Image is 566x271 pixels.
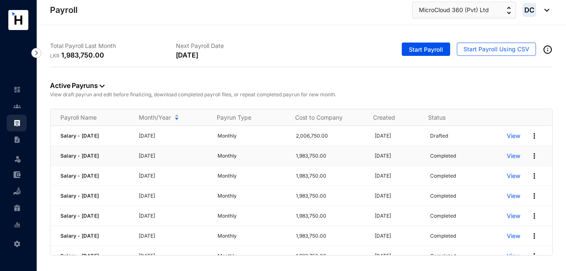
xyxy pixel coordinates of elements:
span: DC [524,7,534,14]
span: Start Payroll Using CSV [463,45,529,53]
p: [DATE] [176,50,198,60]
li: Contacts [7,98,27,115]
a: View [507,132,520,140]
p: 1,983,750.00 [61,50,104,60]
p: Monthly [218,132,286,140]
p: [DATE] [139,232,207,240]
th: Status [418,109,494,126]
p: Completed [430,252,456,260]
span: Salary - [DATE] [60,253,99,259]
span: Salary - [DATE] [60,153,99,159]
img: dropdown-black.8e83cc76930a90b1a4fdb6d089b7bf3a.svg [100,85,105,88]
img: more.27664ee4a8faa814348e188645a3c1fc.svg [530,212,538,220]
img: info-outined.c2a0bb1115a2853c7f4cb4062ec879bc.svg [543,45,553,55]
p: Drafted [430,132,448,140]
p: Completed [430,172,456,180]
p: 1,983,750.00 [296,252,364,260]
p: View [507,212,520,220]
p: Completed [430,192,456,200]
p: [DATE] [375,232,420,240]
p: [DATE] [139,212,207,220]
th: Payroll Name [50,109,129,126]
p: [DATE] [375,252,420,260]
a: View [507,232,520,240]
img: more.27664ee4a8faa814348e188645a3c1fc.svg [530,172,538,180]
button: Start Payroll [402,43,450,56]
p: [DATE] [375,192,420,200]
button: Start Payroll Using CSV [457,43,536,56]
img: expense-unselected.2edcf0507c847f3e9e96.svg [13,171,21,178]
a: Active Payruns [50,81,105,90]
p: LKR [50,52,61,60]
span: Month/Year [139,113,171,122]
img: report-unselected.e6a6b4230fc7da01f883.svg [13,221,21,228]
span: Salary - [DATE] [60,173,99,179]
img: settings-unselected.1febfda315e6e19643a1.svg [13,240,21,248]
span: Start Payroll [409,45,443,54]
img: more.27664ee4a8faa814348e188645a3c1fc.svg [530,132,538,140]
p: Completed [430,212,456,220]
p: [DATE] [139,172,207,180]
p: 1,983,750.00 [296,232,364,240]
img: loan-unselected.d74d20a04637f2d15ab5.svg [13,188,21,195]
span: Salary - [DATE] [60,213,99,219]
th: Cost to Company [285,109,363,126]
li: Reports [7,216,27,233]
img: more.27664ee4a8faa814348e188645a3c1fc.svg [530,252,538,260]
a: View [507,152,520,160]
span: MicroCloud 360 (Pvt) Ltd [419,5,489,15]
img: more.27664ee4a8faa814348e188645a3c1fc.svg [530,232,538,240]
p: Monthly [218,212,286,220]
li: Expenses [7,166,27,183]
p: Total Payroll Last Month [50,42,176,50]
p: Next Payroll Date [176,42,302,50]
p: View [507,172,520,180]
p: Payroll [50,4,78,16]
button: MicroCloud 360 (Pvt) Ltd [412,2,516,18]
a: View [507,192,520,200]
p: 2,006,750.00 [296,132,364,140]
p: [DATE] [139,192,207,200]
img: dropdown-black.8e83cc76930a90b1a4fdb6d089b7bf3a.svg [540,9,549,12]
th: Payrun Type [207,109,285,126]
img: payroll.289672236c54bbec4828.svg [13,119,21,127]
p: Monthly [218,232,286,240]
span: Salary - [DATE] [60,233,99,239]
th: Created [363,109,418,126]
p: [DATE] [375,172,420,180]
p: [DATE] [139,252,207,260]
img: people-unselected.118708e94b43a90eceab.svg [13,103,21,110]
p: Monthly [218,152,286,160]
p: 1,983,750.00 [296,152,364,160]
img: contract-unselected.99e2b2107c0a7dd48938.svg [13,136,21,143]
img: more.27664ee4a8faa814348e188645a3c1fc.svg [530,192,538,200]
p: View draft payrun and edit before finalizing, download completed payroll files, or repeat complet... [50,90,553,99]
li: Home [7,81,27,98]
p: [DATE] [139,152,207,160]
a: View [507,252,520,260]
p: Monthly [218,192,286,200]
li: Loan [7,183,27,200]
p: 1,983,750.00 [296,172,364,180]
img: more.27664ee4a8faa814348e188645a3c1fc.svg [530,152,538,160]
p: [DATE] [375,152,420,160]
li: Contracts [7,131,27,148]
img: nav-icon-right.af6afadce00d159da59955279c43614e.svg [31,48,41,58]
li: Payroll [7,115,27,131]
img: leave-unselected.2934df6273408c3f84d9.svg [13,155,22,163]
img: gratuity-unselected.a8c340787eea3cf492d7.svg [13,204,21,212]
span: Salary - [DATE] [60,193,99,199]
p: Completed [430,152,456,160]
li: Gratuity [7,200,27,216]
p: Monthly [218,252,286,260]
span: Salary - [DATE] [60,133,99,139]
p: Monthly [218,172,286,180]
img: home-unselected.a29eae3204392db15eaf.svg [13,86,21,93]
p: [DATE] [375,212,420,220]
p: 1,983,750.00 [296,192,364,200]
